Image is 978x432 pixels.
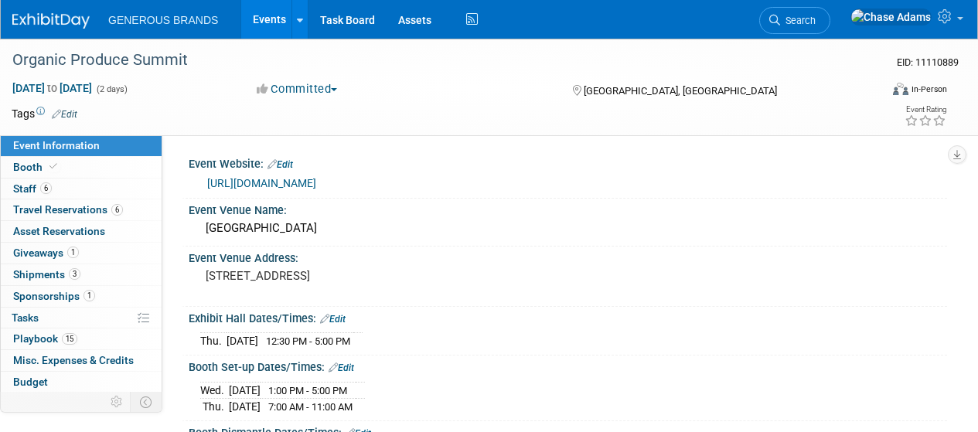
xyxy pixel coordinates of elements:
[12,311,39,324] span: Tasks
[329,362,354,373] a: Edit
[40,182,52,194] span: 6
[131,392,162,412] td: Toggle Event Tabs
[897,56,959,68] span: Event ID: 11110889
[911,83,947,95] div: In-Person
[13,203,123,216] span: Travel Reservations
[893,83,908,95] img: Format-Inperson.png
[189,152,947,172] div: Event Website:
[13,290,95,302] span: Sponsorships
[584,85,777,97] span: [GEOGRAPHIC_DATA], [GEOGRAPHIC_DATA]
[759,7,830,34] a: Search
[12,106,77,121] td: Tags
[1,179,162,199] a: Staff6
[104,392,131,412] td: Personalize Event Tab Strip
[49,162,57,171] i: Booth reservation complete
[1,199,162,220] a: Travel Reservations6
[320,314,346,325] a: Edit
[13,182,52,195] span: Staff
[206,269,488,283] pre: [STREET_ADDRESS]
[810,80,947,104] div: Event Format
[251,81,343,97] button: Committed
[1,286,162,307] a: Sponsorships1
[13,376,48,388] span: Budget
[69,268,80,280] span: 3
[45,82,60,94] span: to
[13,268,80,281] span: Shipments
[12,81,93,95] span: [DATE] [DATE]
[12,13,90,29] img: ExhibitDay
[850,9,932,26] img: Chase Adams
[13,247,79,259] span: Giveaways
[83,290,95,301] span: 1
[200,333,227,349] td: Thu.
[229,382,261,399] td: [DATE]
[1,350,162,371] a: Misc. Expenses & Credits
[62,333,77,345] span: 15
[95,84,128,94] span: (2 days)
[13,332,77,345] span: Playbook
[1,372,162,393] a: Budget
[268,159,293,170] a: Edit
[67,247,79,258] span: 1
[780,15,816,26] span: Search
[266,335,350,347] span: 12:30 PM - 5:00 PM
[268,401,353,413] span: 7:00 AM - 11:00 AM
[1,308,162,328] a: Tasks
[905,106,946,114] div: Event Rating
[1,221,162,242] a: Asset Reservations
[1,157,162,178] a: Booth
[268,385,347,396] span: 1:00 PM - 5:00 PM
[229,399,261,415] td: [DATE]
[189,199,947,218] div: Event Venue Name:
[189,355,947,376] div: Booth Set-up Dates/Times:
[207,177,316,189] a: [URL][DOMAIN_NAME]
[1,264,162,285] a: Shipments3
[7,46,867,74] div: Organic Produce Summit
[13,354,134,366] span: Misc. Expenses & Credits
[13,139,100,151] span: Event Information
[1,135,162,156] a: Event Information
[111,204,123,216] span: 6
[1,328,162,349] a: Playbook15
[108,14,218,26] span: GENEROUS BRANDS
[200,399,229,415] td: Thu.
[52,109,77,120] a: Edit
[200,216,935,240] div: [GEOGRAPHIC_DATA]
[189,307,947,327] div: Exhibit Hall Dates/Times:
[227,333,258,349] td: [DATE]
[13,225,105,237] span: Asset Reservations
[1,243,162,264] a: Giveaways1
[13,161,60,173] span: Booth
[200,382,229,399] td: Wed.
[189,247,947,266] div: Event Venue Address:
